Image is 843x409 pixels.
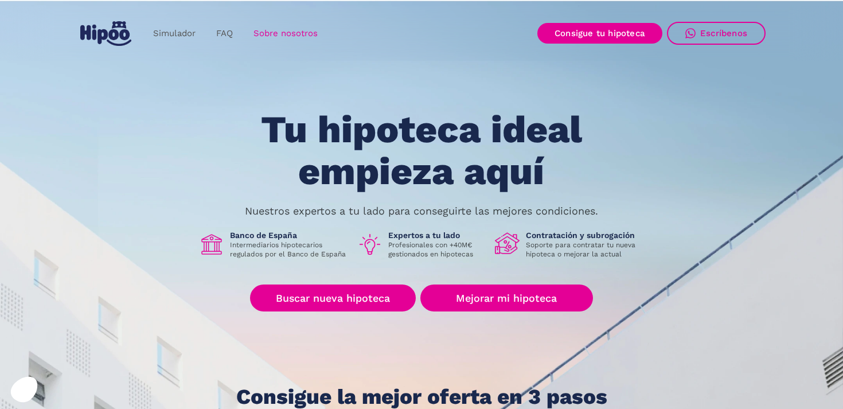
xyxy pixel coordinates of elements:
a: Consigue tu hipoteca [537,23,662,44]
a: home [77,17,134,50]
p: Soporte para contratar tu nueva hipoteca o mejorar la actual [526,240,644,259]
a: Escríbenos [667,22,766,45]
div: Escríbenos [700,28,747,38]
a: FAQ [206,22,243,45]
h1: Expertos a tu lado [388,230,486,240]
a: Mejorar mi hipoteca [420,285,593,311]
a: Simulador [143,22,206,45]
h1: Banco de España [230,230,348,240]
h1: Tu hipoteca ideal empieza aquí [204,109,639,192]
h1: Contratación y subrogación [526,230,644,240]
p: Profesionales con +40M€ gestionados en hipotecas [388,240,486,259]
p: Nuestros expertos a tu lado para conseguirte las mejores condiciones. [245,207,598,216]
a: Sobre nosotros [243,22,328,45]
p: Intermediarios hipotecarios regulados por el Banco de España [230,240,348,259]
a: Buscar nueva hipoteca [250,285,416,311]
h1: Consigue la mejor oferta en 3 pasos [236,385,607,408]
